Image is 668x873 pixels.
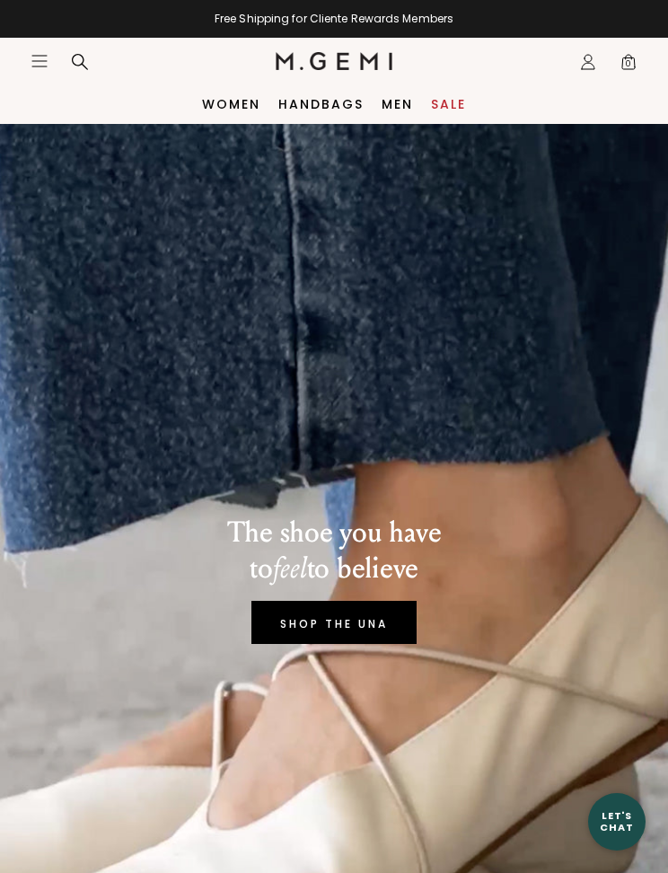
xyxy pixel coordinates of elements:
[227,515,442,551] p: The shoe you have
[382,97,413,111] a: Men
[278,97,364,111] a: Handbags
[227,551,442,586] p: to to believe
[431,97,466,111] a: Sale
[202,97,260,111] a: Women
[273,551,307,586] em: feel
[251,601,417,644] a: SHOP THE UNA
[620,57,637,75] span: 0
[588,810,646,833] div: Let's Chat
[31,52,48,70] button: Open site menu
[276,52,393,70] img: M.Gemi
